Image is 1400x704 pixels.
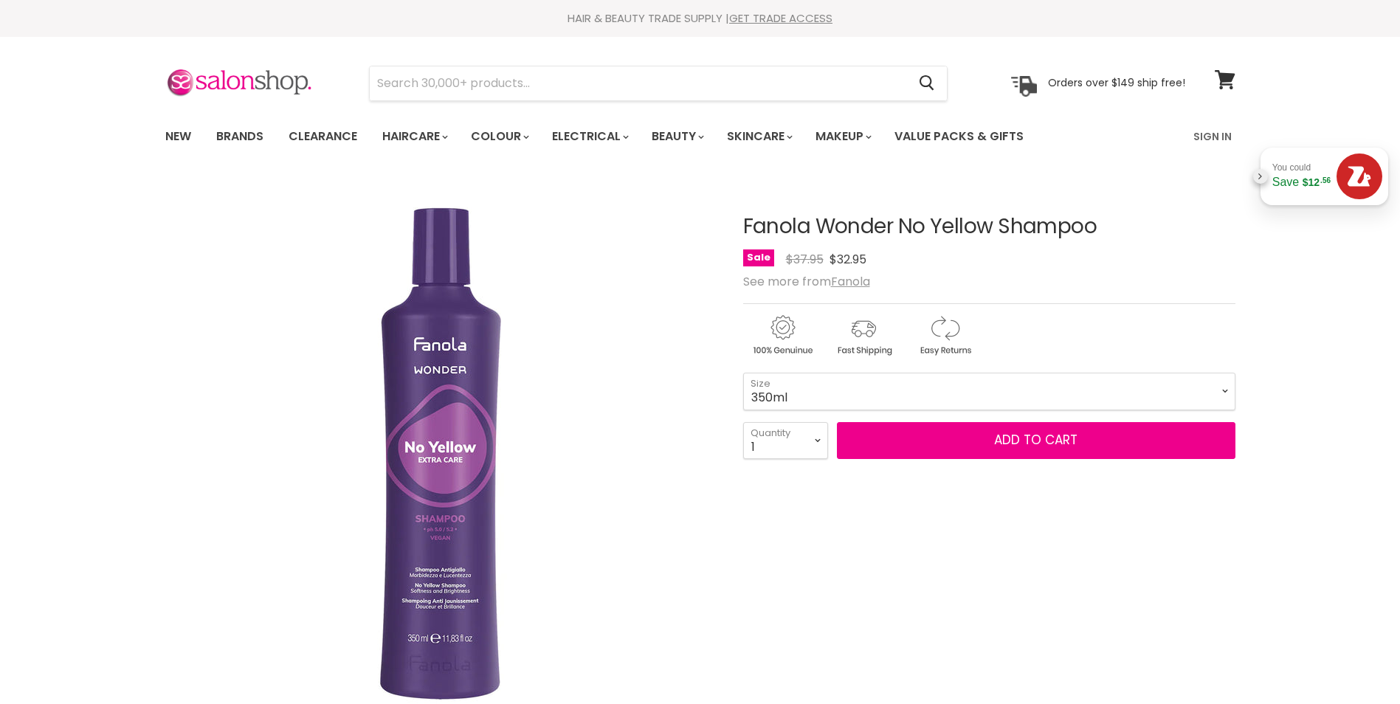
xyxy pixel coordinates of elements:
[1185,121,1241,152] a: Sign In
[1048,76,1185,89] p: Orders over $149 ship free!
[729,10,832,26] a: GET TRADE ACCESS
[641,121,713,152] a: Beauty
[277,121,368,152] a: Clearance
[743,422,828,459] select: Quantity
[837,422,1235,459] button: Add to cart
[883,121,1035,152] a: Value Packs & Gifts
[370,66,908,100] input: Search
[147,11,1254,26] div: HAIR & BEAUTY TRADE SUPPLY |
[906,313,984,358] img: returns.gif
[743,273,870,290] span: See more from
[154,121,202,152] a: New
[743,313,821,358] img: genuine.gif
[743,215,1235,238] h1: Fanola Wonder No Yellow Shampoo
[830,251,866,268] span: $32.95
[147,115,1254,158] nav: Main
[154,115,1110,158] ul: Main menu
[371,121,457,152] a: Haircare
[369,66,948,101] form: Product
[786,251,824,268] span: $37.95
[541,121,638,152] a: Electrical
[824,313,903,358] img: shipping.gif
[804,121,880,152] a: Makeup
[205,121,275,152] a: Brands
[460,121,538,152] a: Colour
[743,249,774,266] span: Sale
[831,273,870,290] a: Fanola
[716,121,801,152] a: Skincare
[908,66,947,100] button: Search
[994,431,1077,449] span: Add to cart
